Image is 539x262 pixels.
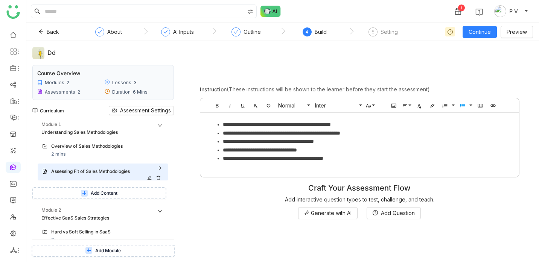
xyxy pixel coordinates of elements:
div: 2 mins [51,236,65,244]
div: Modules [45,80,64,85]
span: (These instructions will be shown to the learner before they start the assessment) [227,86,430,92]
span: Inter [314,102,359,109]
span: Preview [507,28,527,36]
button: Text Color [414,100,425,111]
div: Outline [244,27,261,36]
img: lms-folder.svg [42,144,47,149]
div: Setting [381,27,398,36]
button: Strikethrough (⌘S) [263,100,274,111]
span: Generate with AI [311,209,352,217]
img: lms-folder.svg [42,229,47,235]
div: Module 2Effective SaaS Sales Strategies [32,207,168,223]
span: Add Question [381,209,415,217]
div: Understanding Sales Methodologies [41,129,153,136]
div: Assessing Fit of Sales Methodologies [38,164,168,180]
span: 5 [372,29,375,35]
div: Hard vs Soft Selling in SaaS [51,229,150,236]
img: help.svg [475,8,483,16]
span: Add Content [91,190,117,197]
span: Assessment Settings [120,106,171,115]
button: Underline (⌘U) [237,100,248,111]
div: Overview of Sales Methodologies [51,143,150,150]
span: P V [509,7,518,15]
button: Bold (⌘B) [212,100,223,111]
div: Add interactive question types to test, challenge, and teach. [186,195,533,204]
img: search-type.svg [247,9,253,15]
button: Add Question [367,207,421,219]
div: 4Build [303,27,327,41]
div: 2 [78,89,80,95]
div: AI Inputs [173,27,194,36]
button: Ordered List [449,100,455,111]
button: Inter [312,100,363,111]
button: Generate with AI [298,207,358,219]
div: Outline [231,27,261,41]
span: Back [47,28,59,36]
img: assessment.svg [42,169,47,174]
div: Module 1 [41,121,61,128]
div: Course Overview [37,70,81,76]
div: Module 1Understanding Sales Methodologies [32,121,168,137]
button: Background Color [426,100,438,111]
button: Continue [463,26,497,38]
button: Preview [501,26,533,38]
div: 6 Mins [133,89,148,95]
span: Continue [469,28,491,36]
button: Assessment Settings [109,106,174,115]
button: Normal [276,100,311,111]
button: Unordered List [467,100,473,111]
button: Add Content [32,187,166,199]
img: avatar [494,5,506,17]
div: About [107,27,122,36]
div: 3 [134,80,137,85]
div: About [95,27,122,41]
div: Assessments [45,89,75,95]
div: 2 mins [51,151,65,158]
button: P V [493,5,530,17]
div: Craft Your Assessment Flow [186,183,533,192]
div: 1 [458,5,465,11]
div: dd [47,48,159,58]
div: Duration [112,89,131,95]
div: AI Inputs [161,27,194,41]
div: Lessons [112,80,131,85]
div: Assessing Fit of Sales Methodologies [51,168,150,175]
button: Insert Image (⌘P) [388,100,399,111]
button: Clear Formatting [250,100,261,111]
div: 5Setting [368,27,398,41]
button: Add Module [32,245,175,257]
button: Font Size [364,100,376,111]
button: Unordered List [457,100,468,111]
button: Align [401,100,412,111]
button: Back [32,26,65,38]
button: Insert Table [475,100,486,111]
div: Curriculum [32,108,64,114]
div: Build [315,27,327,36]
button: Ordered List [439,100,451,111]
div: Instruction [194,84,436,95]
img: ask-buddy-normal.svg [260,6,281,17]
span: 4 [306,29,308,35]
div: Effective SaaS Sales Strategies [41,215,153,222]
span: Normal [277,102,307,109]
div: Module 2 [41,207,61,214]
div: 2 [67,80,69,85]
button: Italic (⌘I) [224,100,236,111]
button: Insert Link (⌘K) [487,100,499,111]
img: logo [6,5,20,19]
span: Add Module [95,247,121,254]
